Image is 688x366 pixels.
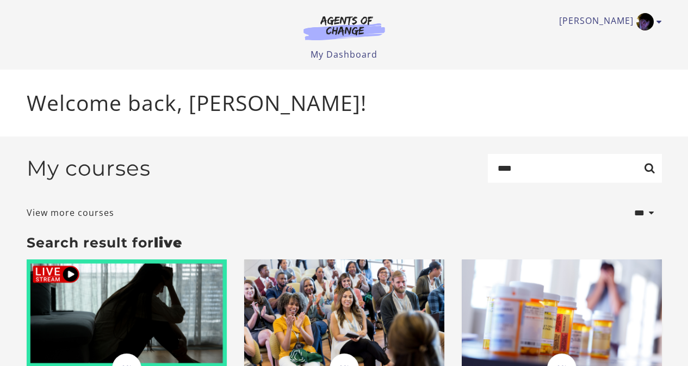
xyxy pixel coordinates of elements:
p: Welcome back, [PERSON_NAME]! [27,87,662,119]
h2: My courses [27,156,151,181]
a: My Dashboard [311,48,377,60]
a: Toggle menu [559,13,656,30]
img: Agents of Change Logo [292,15,396,40]
h3: Search result for [27,234,662,251]
a: View more courses [27,206,114,219]
strong: live [154,234,182,251]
